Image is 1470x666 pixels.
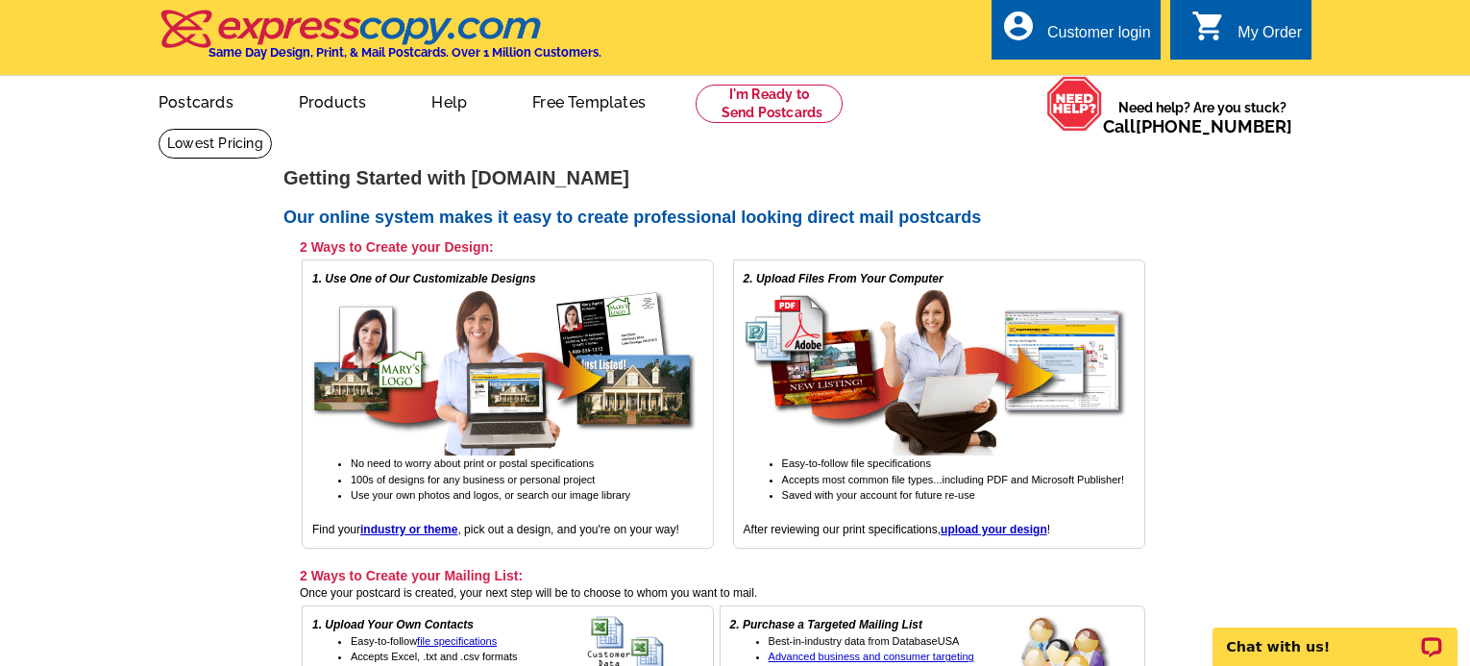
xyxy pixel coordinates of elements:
[1001,21,1151,45] a: account_circle Customer login
[360,523,457,536] a: industry or theme
[941,523,1047,536] a: upload your design
[1046,76,1103,132] img: help
[208,45,601,60] h4: Same Day Design, Print, & Mail Postcards. Over 1 Million Customers.
[782,457,931,469] span: Easy-to-follow file specifications
[1191,21,1302,45] a: shopping_cart My Order
[351,474,595,485] span: 100s of designs for any business or personal project
[769,635,960,647] span: Best-in-industry data from DatabaseUSA
[351,489,630,501] span: Use your own photos and logos, or search our image library
[1191,9,1226,43] i: shopping_cart
[283,168,1187,188] h1: Getting Started with [DOMAIN_NAME]
[769,651,974,662] a: Advanced business and consumer targeting
[1200,605,1470,666] iframe: LiveChat chat widget
[782,489,975,501] span: Saved with your account for future re-use
[1103,116,1292,136] span: Call
[417,635,497,647] a: file specifications
[268,78,398,123] a: Products
[351,457,594,469] span: No need to worry about print or postal specifications
[300,586,757,600] span: Once your postcard is created, your next step will be to choose to whom you want to mail.
[1103,98,1302,136] span: Need help? Are you stuck?
[782,474,1124,485] span: Accepts most common file types...including PDF and Microsoft Publisher!
[1047,24,1151,51] div: Customer login
[351,635,497,647] span: Easy-to-follow
[1136,116,1292,136] a: [PHONE_NUMBER]
[128,78,264,123] a: Postcards
[300,567,1145,584] h3: 2 Ways to Create your Mailing List:
[401,78,498,123] a: Help
[159,23,601,60] a: Same Day Design, Print, & Mail Postcards. Over 1 Million Customers.
[312,272,536,285] em: 1. Use One of Our Customizable Designs
[351,651,518,662] span: Accepts Excel, .txt and .csv formats
[744,287,1128,456] img: upload your own design for free
[744,272,943,285] em: 2. Upload Files From Your Computer
[502,78,676,123] a: Free Templates
[730,618,922,631] em: 2. Purchase a Targeted Mailing List
[744,523,1050,536] span: After reviewing our print specifications, !
[300,238,1145,256] h3: 2 Ways to Create your Design:
[312,523,679,536] span: Find your , pick out a design, and you're on your way!
[283,208,1187,229] h2: Our online system makes it easy to create professional looking direct mail postcards
[1237,24,1302,51] div: My Order
[1001,9,1036,43] i: account_circle
[312,618,474,631] em: 1. Upload Your Own Contacts
[312,287,697,456] img: free online postcard designs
